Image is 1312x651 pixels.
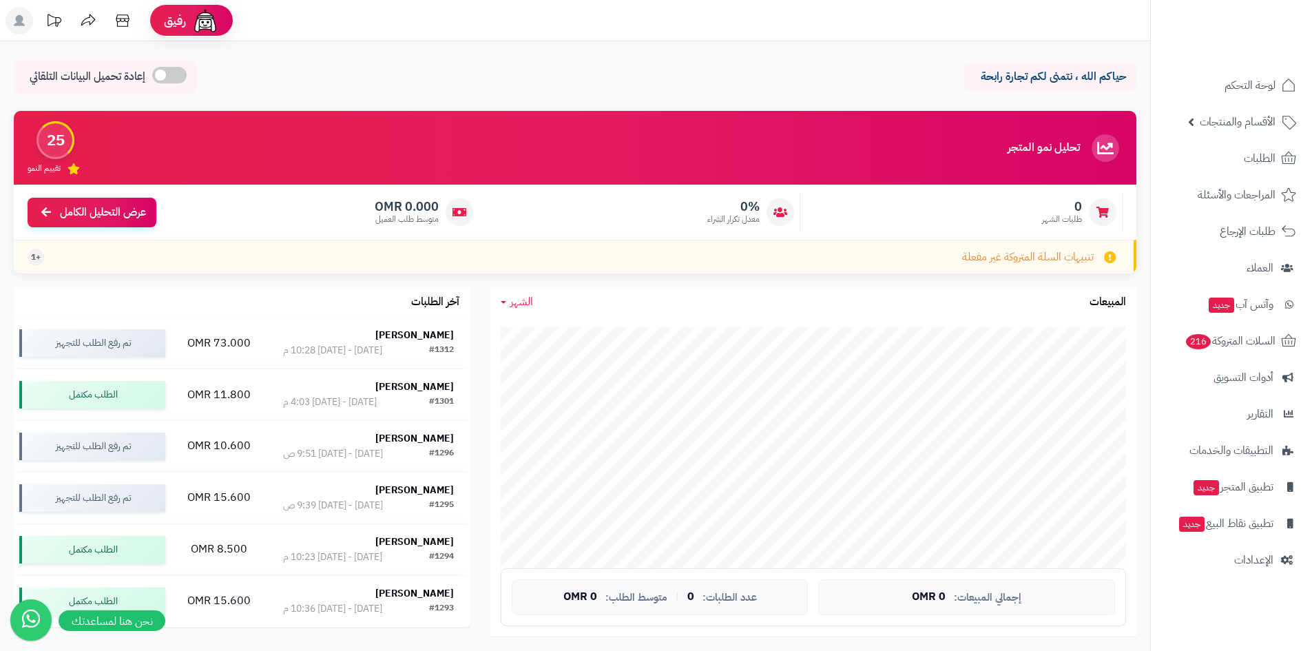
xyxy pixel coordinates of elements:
div: #1301 [429,395,454,409]
td: 10.600 OMR [171,421,267,472]
span: التقارير [1247,404,1273,424]
span: أدوات التسويق [1214,368,1273,387]
span: تقييم النمو [28,163,61,174]
div: [DATE] - [DATE] 4:03 م [283,395,377,409]
img: ai-face.png [191,7,219,34]
div: [DATE] - [DATE] 9:39 ص [283,499,383,513]
span: الإعدادات [1234,550,1273,570]
div: #1293 [429,602,454,616]
a: الشهر [501,294,533,310]
span: جديد [1194,480,1219,495]
div: [DATE] - [DATE] 10:36 م [283,602,382,616]
div: تم رفع الطلب للتجهيز [19,433,165,460]
a: العملاء [1159,251,1304,285]
span: طلبات الإرجاع [1220,222,1275,241]
strong: [PERSON_NAME] [375,328,454,342]
td: 8.500 OMR [171,524,267,575]
span: السلات المتروكة [1185,331,1275,351]
span: عرض التحليل الكامل [60,205,146,220]
span: 0% [707,199,760,214]
div: [DATE] - [DATE] 10:28 م [283,344,382,358]
h3: المبيعات [1090,296,1126,309]
a: لوحة التحكم [1159,69,1304,102]
span: طلبات الشهر [1042,214,1082,225]
a: السلات المتروكة216 [1159,324,1304,358]
td: 15.600 OMR [171,473,267,524]
span: لوحة التحكم [1225,76,1275,95]
div: [DATE] - [DATE] 9:51 ص [283,447,383,461]
a: أدوات التسويق [1159,361,1304,394]
a: الطلبات [1159,142,1304,175]
strong: [PERSON_NAME] [375,586,454,601]
span: الشهر [510,293,533,310]
div: الطلب مكتمل [19,536,165,564]
span: تنبيهات السلة المتروكة غير مفعلة [962,249,1094,265]
span: معدل تكرار الشراء [707,214,760,225]
strong: [PERSON_NAME] [375,380,454,394]
a: تحديثات المنصة [37,7,71,38]
p: حياكم الله ، نتمنى لكم تجارة رابحة [975,69,1126,85]
td: 73.000 OMR [171,318,267,369]
span: تطبيق نقاط البيع [1178,514,1273,533]
span: التطبيقات والخدمات [1189,441,1273,460]
a: التقارير [1159,397,1304,431]
span: جديد [1209,298,1234,313]
span: 0 [1042,199,1082,214]
span: الأقسام والمنتجات [1200,112,1275,132]
div: تم رفع الطلب للتجهيز [19,329,165,357]
span: متوسط الطلب: [605,592,667,603]
div: #1295 [429,499,454,513]
span: العملاء [1247,258,1273,278]
span: جديد [1179,517,1205,532]
img: logo-2.png [1218,39,1299,68]
span: إعادة تحميل البيانات التلقائي [30,69,145,85]
div: #1312 [429,344,454,358]
td: 11.800 OMR [171,369,267,420]
h3: آخر الطلبات [411,296,459,309]
td: 15.600 OMR [171,576,267,627]
span: المراجعات والأسئلة [1198,185,1275,205]
span: متوسط طلب العميل [375,214,439,225]
strong: [PERSON_NAME] [375,483,454,497]
div: الطلب مكتمل [19,381,165,409]
h3: تحليل نمو المتجر [1008,142,1080,154]
span: تطبيق المتجر [1192,477,1273,497]
a: طلبات الإرجاع [1159,215,1304,248]
span: وآتس آب [1207,295,1273,314]
div: تم رفع الطلب للتجهيز [19,484,165,512]
span: 0 OMR [912,591,946,603]
strong: [PERSON_NAME] [375,431,454,446]
span: 216 [1186,334,1211,349]
span: رفيق [164,12,186,29]
span: +1 [31,251,41,263]
div: #1296 [429,447,454,461]
span: 0 [687,591,694,603]
span: الطلبات [1244,149,1275,168]
span: عدد الطلبات: [702,592,757,603]
span: إجمالي المبيعات: [954,592,1021,603]
a: الإعدادات [1159,544,1304,577]
span: | [676,592,679,602]
a: عرض التحليل الكامل [28,198,156,227]
a: تطبيق المتجرجديد [1159,471,1304,504]
span: 0 OMR [563,591,597,603]
a: وآتس آبجديد [1159,288,1304,321]
div: #1294 [429,550,454,564]
div: الطلب مكتمل [19,588,165,615]
a: التطبيقات والخدمات [1159,434,1304,467]
a: المراجعات والأسئلة [1159,178,1304,211]
strong: [PERSON_NAME] [375,535,454,549]
span: 0.000 OMR [375,199,439,214]
div: [DATE] - [DATE] 10:23 م [283,550,382,564]
a: تطبيق نقاط البيعجديد [1159,507,1304,540]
